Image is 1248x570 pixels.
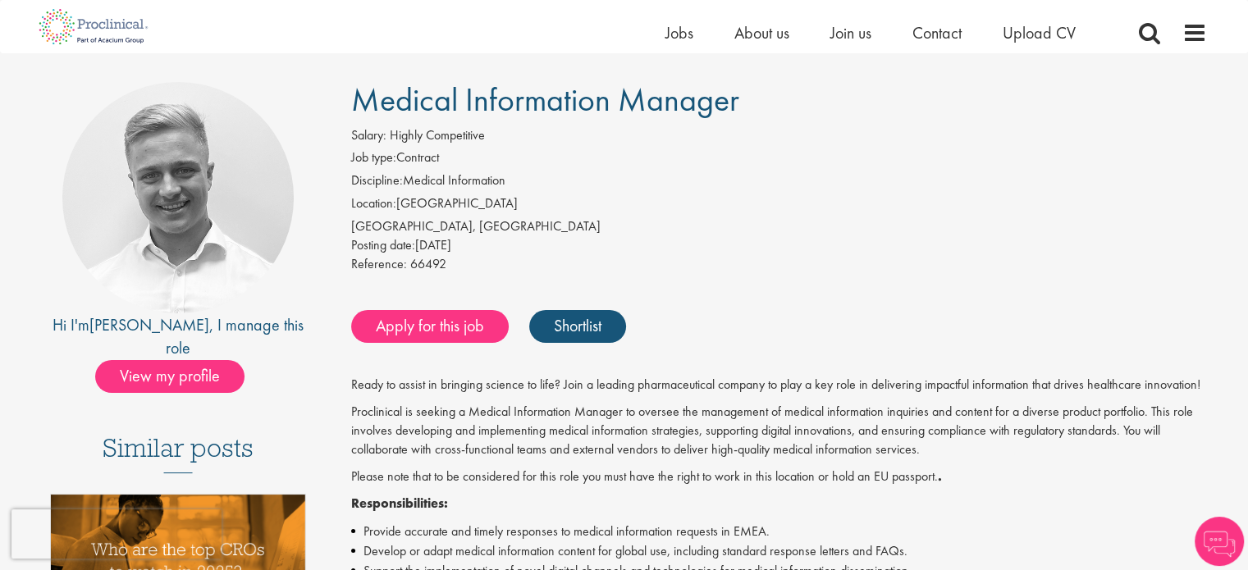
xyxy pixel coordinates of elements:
[351,310,509,343] a: Apply for this job
[351,79,739,121] span: Medical Information Manager
[95,363,261,385] a: View my profile
[95,360,245,393] span: View my profile
[351,148,396,167] label: Job type:
[351,376,1207,394] p: Ready to assist in bringing science to life? Join a leading pharmaceutical company to play a key ...
[665,22,693,43] a: Jobs
[351,194,396,213] label: Location:
[351,541,1207,561] li: Develop or adapt medical information content for global use, including standard response letters ...
[351,171,1207,194] li: Medical Information
[62,82,294,313] img: imeage of recruiter Joshua Bye
[912,22,962,43] a: Contact
[529,310,626,343] a: Shortlist
[351,194,1207,217] li: [GEOGRAPHIC_DATA]
[11,509,222,559] iframe: reCAPTCHA
[42,313,315,360] div: Hi I'm , I manage this role
[351,522,1207,541] li: Provide accurate and timely responses to medical information requests in EMEA.
[410,255,446,272] span: 66492
[351,148,1207,171] li: Contract
[351,255,407,274] label: Reference:
[734,22,789,43] a: About us
[351,403,1207,459] p: Proclinical is seeking a Medical Information Manager to oversee the management of medical informa...
[89,314,209,335] a: [PERSON_NAME]
[351,236,415,253] span: Posting date:
[351,126,386,145] label: Salary:
[351,217,1207,236] div: [GEOGRAPHIC_DATA], [GEOGRAPHIC_DATA]
[351,236,1207,255] div: [DATE]
[1003,22,1076,43] a: Upload CV
[938,467,942,485] strong: .
[390,126,485,144] span: Highly Competitive
[351,171,403,190] label: Discipline:
[830,22,871,43] a: Join us
[103,434,254,473] h3: Similar posts
[1195,517,1244,566] img: Chatbot
[351,467,1207,486] p: Please note that to be considered for this role you must have the right to work in this location ...
[351,495,448,512] strong: Responsibilities:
